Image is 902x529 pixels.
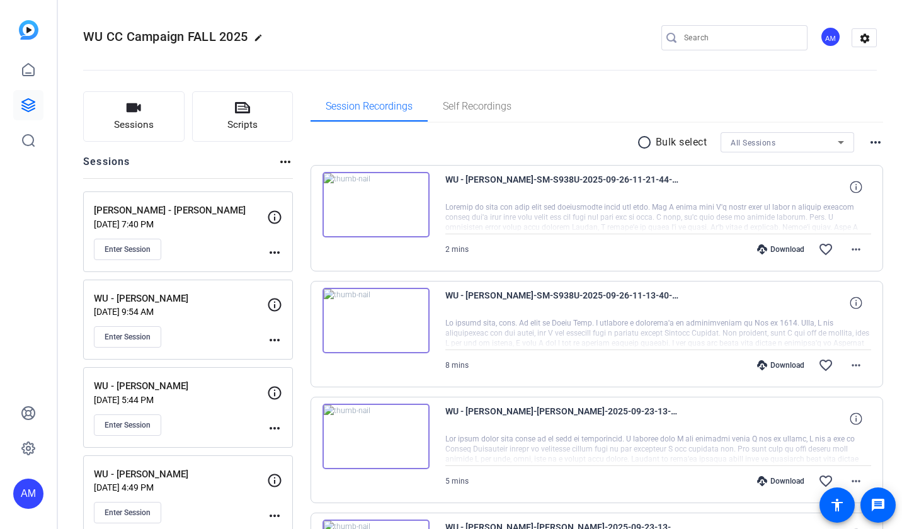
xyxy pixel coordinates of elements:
div: Download [751,476,811,486]
h2: Sessions [83,154,130,178]
span: 5 mins [445,477,469,486]
div: AM [13,479,43,509]
mat-icon: more_horiz [267,333,282,348]
mat-icon: settings [852,29,877,48]
button: Enter Session [94,502,161,523]
mat-icon: edit [254,33,269,48]
mat-icon: more_horiz [267,508,282,523]
mat-icon: more_horiz [278,154,293,169]
span: Self Recordings [443,101,511,111]
span: Sessions [114,118,154,132]
span: Session Recordings [326,101,413,111]
span: Enter Session [105,332,151,342]
mat-icon: more_horiz [267,421,282,436]
span: Enter Session [105,244,151,254]
span: WU - [PERSON_NAME]-[PERSON_NAME]-2025-09-23-13-42-10-413-0 [445,404,678,434]
span: 2 mins [445,245,469,254]
input: Search [684,30,797,45]
button: Sessions [83,91,185,142]
div: Download [751,244,811,254]
img: thumb-nail [323,288,430,353]
span: WU - [PERSON_NAME]-SM-S938U-2025-09-26-11-21-44-095-0 [445,172,678,202]
span: WU CC Campaign FALL 2025 [83,29,248,44]
span: Scripts [227,118,258,132]
button: Scripts [192,91,294,142]
p: [PERSON_NAME] - [PERSON_NAME] [94,203,267,218]
img: thumb-nail [323,404,430,469]
mat-icon: more_horiz [848,474,864,489]
button: Enter Session [94,239,161,260]
button: Enter Session [94,414,161,436]
div: Download [751,360,811,370]
p: WU - [PERSON_NAME] [94,467,267,482]
img: blue-gradient.svg [19,20,38,40]
mat-icon: more_horiz [848,358,864,373]
button: Enter Session [94,326,161,348]
p: [DATE] 4:49 PM [94,482,267,492]
span: All Sessions [731,139,775,147]
ngx-avatar: Andrea Morningstar [820,26,842,48]
p: [DATE] 5:44 PM [94,395,267,405]
span: 8 mins [445,361,469,370]
mat-icon: favorite_border [818,358,833,373]
span: WU - [PERSON_NAME]-SM-S938U-2025-09-26-11-13-40-643-0 [445,288,678,318]
mat-icon: accessibility [830,498,845,513]
mat-icon: favorite_border [818,474,833,489]
span: Enter Session [105,420,151,430]
mat-icon: more_horiz [868,135,883,150]
span: Enter Session [105,508,151,518]
mat-icon: favorite_border [818,242,833,257]
mat-icon: more_horiz [267,245,282,260]
mat-icon: message [871,498,886,513]
mat-icon: radio_button_unchecked [637,135,656,150]
p: WU - [PERSON_NAME] [94,292,267,306]
img: thumb-nail [323,172,430,237]
p: [DATE] 7:40 PM [94,219,267,229]
div: AM [820,26,841,47]
p: [DATE] 9:54 AM [94,307,267,317]
mat-icon: more_horiz [848,242,864,257]
p: Bulk select [656,135,707,150]
p: WU - [PERSON_NAME] [94,379,267,394]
